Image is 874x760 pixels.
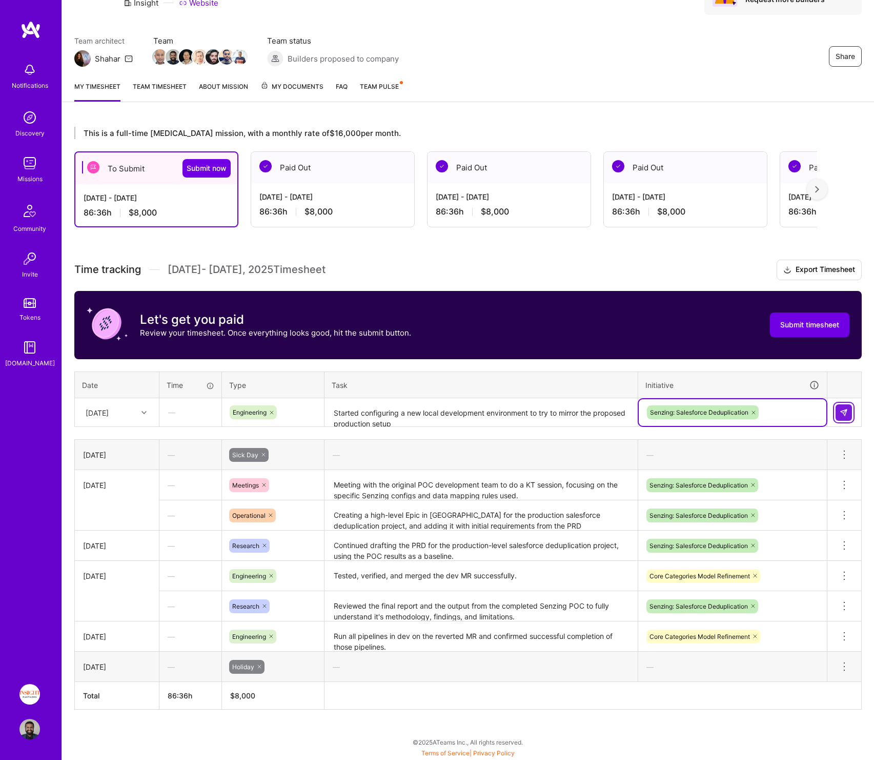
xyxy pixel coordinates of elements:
span: Builders proposed to company [288,53,399,64]
a: User Avatar [17,719,43,739]
a: About Mission [199,81,248,102]
span: | [421,749,515,757]
textarea: Creating a high-level Epic in [GEOGRAPHIC_DATA] for the production salesforce deduplication proje... [326,501,637,530]
span: Senzing: Salesforce Deduplication [650,408,748,416]
a: Team Member Avatar [220,48,233,66]
th: 86:36h [159,682,222,710]
i: icon Download [783,265,791,276]
div: Paid Out [604,152,767,183]
textarea: Reviewed the final report and the output from the completed Senzing POC to fully understand it's ... [326,592,637,620]
span: Senzing: Salesforce Deduplication [649,481,748,489]
img: To Submit [87,161,99,173]
div: [DATE] [83,661,151,672]
div: Paid Out [251,152,414,183]
div: — [638,441,827,469]
th: $8,000 [222,682,324,710]
div: [DOMAIN_NAME] [5,358,55,368]
img: Team Member Avatar [179,49,194,65]
textarea: Tested, verified, and merged the dev MR successfully. [326,562,637,590]
a: My Documents [260,81,323,102]
span: Engineering [232,633,266,640]
a: Team Member Avatar [193,48,207,66]
button: Export Timesheet [777,260,862,280]
a: Team Member Avatar [233,48,247,66]
img: Paid Out [436,160,448,172]
a: Team Member Avatar [167,48,180,66]
div: — [159,562,221,590]
div: [DATE] [83,540,151,551]
img: Team Member Avatar [192,49,208,65]
div: 86:36 h [612,206,759,217]
a: Team Member Avatar [180,48,193,66]
button: Submit now [182,159,231,178]
img: Invite [19,248,40,269]
img: discovery [19,107,40,128]
span: My Documents [260,81,323,92]
span: Time tracking [74,263,141,276]
a: FAQ [336,81,348,102]
h3: Let's get you paid [140,312,411,327]
div: [DATE] - [DATE] [612,191,759,202]
span: Senzing: Salesforce Deduplication [649,602,748,610]
th: Total [75,682,159,710]
i: icon Chevron [141,410,147,415]
img: Team Architect [74,50,91,67]
img: Builders proposed to company [267,50,283,67]
span: Share [836,51,855,62]
textarea: Run all pipelines in dev on the reverted MR and confirmed successful completion of those pipelines. [326,622,637,651]
p: Review your timesheet. Once everything looks good, hit the submit button. [140,327,411,338]
img: right [815,186,819,193]
span: Operational [232,512,266,519]
div: — [159,441,221,469]
th: Type [222,372,324,398]
div: [DATE] [83,631,151,642]
span: Holiday [232,663,254,671]
div: [DATE] - [DATE] [84,192,229,203]
span: Team status [267,35,399,46]
img: coin [87,303,128,344]
span: Submit timesheet [780,320,839,330]
div: Tokens [19,312,40,323]
div: Discovery [15,128,45,139]
div: [DATE] [83,571,151,581]
img: Submit [840,408,848,417]
img: Community [17,199,42,223]
th: Task [324,372,638,398]
th: Date [75,372,159,398]
i: icon Mail [125,54,133,63]
button: Submit timesheet [770,313,849,337]
div: To Submit [75,152,237,184]
img: Paid Out [612,160,624,172]
span: Meetings [232,481,259,489]
img: teamwork [19,153,40,173]
span: Core Categories Model Refinement [649,572,750,580]
div: [DATE] [83,480,151,491]
a: Team timesheet [133,81,187,102]
img: logo [21,21,41,39]
img: Team Member Avatar [152,49,168,65]
div: This is a full-time [MEDICAL_DATA] mission, with a monthly rate of $16,000 per month. [74,127,817,139]
span: Senzing: Salesforce Deduplication [649,542,748,550]
div: — [159,623,221,650]
a: Team Member Avatar [153,48,167,66]
div: Missions [17,173,43,184]
a: Privacy Policy [473,749,515,757]
div: — [324,653,638,680]
span: [DATE] - [DATE] , 2025 Timesheet [168,263,326,276]
img: Team Member Avatar [232,49,248,65]
span: Team Pulse [360,83,399,90]
div: — [160,399,221,426]
span: Research [232,542,259,550]
div: — [159,472,221,499]
span: $8,000 [481,206,509,217]
div: Community [13,223,46,234]
div: Invite [22,269,38,280]
div: Time [167,380,214,391]
div: [DATE] [83,450,151,460]
a: Terms of Service [421,749,470,757]
span: Core Categories Model Refinement [649,633,750,640]
div: — [159,593,221,620]
div: — [638,653,827,680]
img: Paid Out [259,160,272,172]
img: Paid Out [788,160,801,172]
